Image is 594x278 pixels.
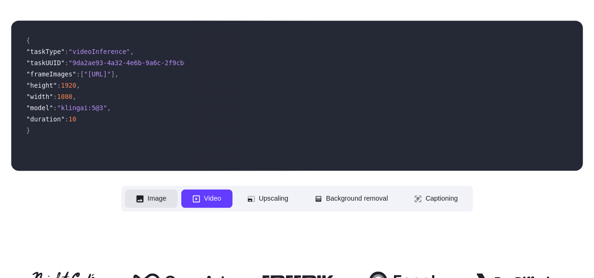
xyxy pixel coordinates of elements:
[53,104,57,112] span: :
[26,93,53,100] span: "width"
[65,115,69,123] span: :
[57,104,107,112] span: "klingai:5@3"
[403,189,469,208] button: Captioning
[69,48,130,55] span: "videoInference"
[111,70,115,78] span: ]
[72,93,76,100] span: ,
[53,93,57,100] span: :
[181,189,232,208] button: Video
[84,70,111,78] span: "[URL]"
[26,70,76,78] span: "frameImages"
[26,104,53,112] span: "model"
[69,115,76,123] span: 10
[130,48,134,55] span: ,
[107,104,111,112] span: ,
[26,59,65,67] span: "taskUUID"
[26,115,65,123] span: "duration"
[26,48,65,55] span: "taskType"
[65,48,69,55] span: :
[125,189,177,208] button: Image
[26,37,30,44] span: {
[57,82,61,89] span: :
[303,189,399,208] button: Background removal
[80,70,84,78] span: [
[26,82,57,89] span: "height"
[61,82,77,89] span: 1920
[76,82,80,89] span: ,
[26,127,30,134] span: }
[115,70,118,78] span: ,
[69,59,215,67] span: "9da2ae93-4a32-4e6b-9a6c-2f9cbeb62301"
[57,93,72,100] span: 1080
[76,70,80,78] span: :
[65,59,69,67] span: :
[236,189,300,208] button: Upscaling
